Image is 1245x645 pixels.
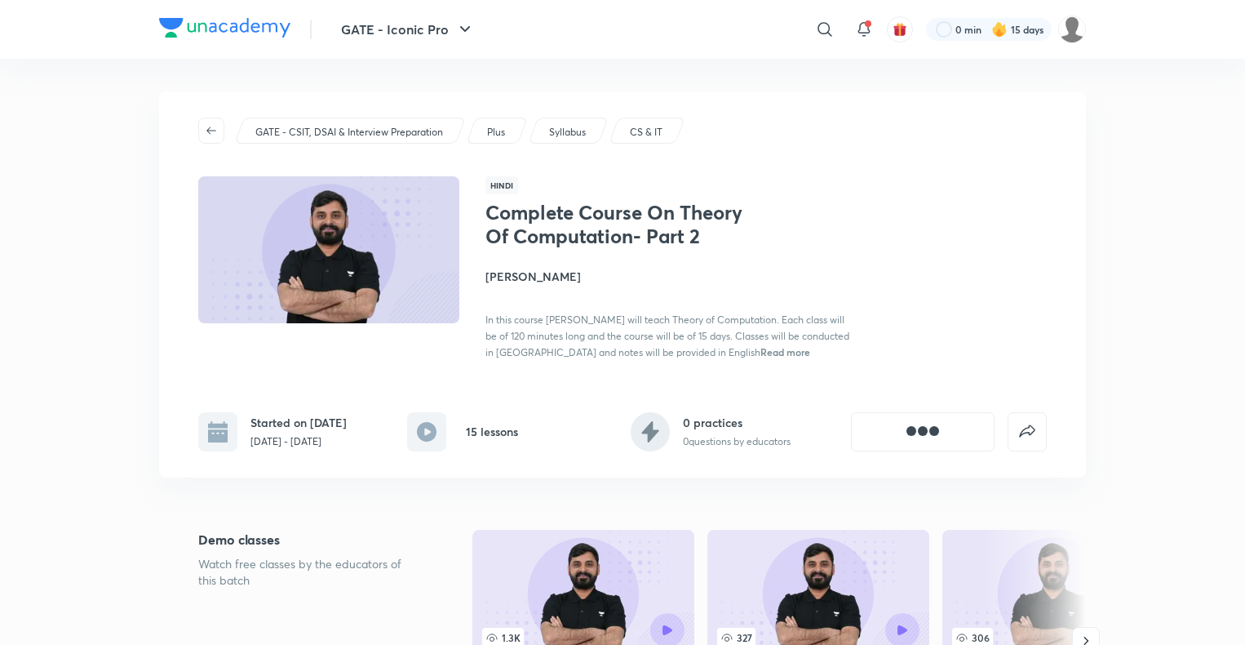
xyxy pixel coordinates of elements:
a: Plus [485,125,508,140]
h6: Started on [DATE] [250,414,347,431]
button: [object Object] [851,412,995,451]
img: Thumbnail [196,175,462,325]
p: 0 questions by educators [683,434,791,449]
span: Hindi [485,176,518,194]
a: CS & IT [627,125,666,140]
button: GATE - Iconic Pro [331,13,485,46]
p: [DATE] - [DATE] [250,434,347,449]
img: streak [991,21,1008,38]
h4: [PERSON_NAME] [485,268,851,285]
a: Company Logo [159,18,290,42]
h6: 0 practices [683,414,791,431]
h6: 15 lessons [466,423,518,440]
a: GATE - CSIT, DSAI & Interview Preparation [253,125,446,140]
a: Syllabus [547,125,589,140]
button: avatar [887,16,913,42]
button: false [1008,412,1047,451]
p: Syllabus [549,125,586,140]
img: Company Logo [159,18,290,38]
p: Watch free classes by the educators of this batch [198,556,420,589]
h1: Complete Course On Theory Of Computation- Part 2 [485,201,752,248]
img: avatar [893,22,907,37]
h5: Demo classes [198,530,420,549]
span: Read more [760,345,810,358]
p: GATE - CSIT, DSAI & Interview Preparation [255,125,443,140]
p: CS & IT [630,125,662,140]
span: In this course [PERSON_NAME] will teach Theory of Computation. Each class will be of 120 minutes ... [485,314,849,358]
img: Deepika S S [1058,16,1086,43]
p: Plus [487,125,505,140]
